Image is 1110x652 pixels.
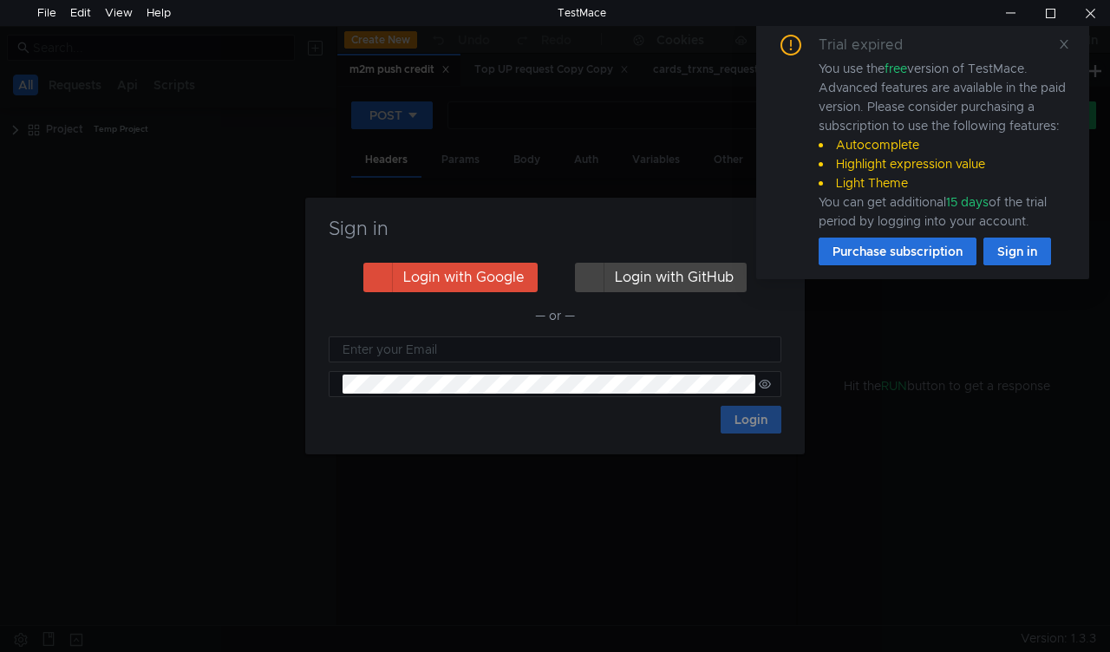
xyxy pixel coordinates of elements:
button: Sign in [983,238,1051,265]
button: Purchase subscription [819,238,976,265]
input: Enter your Email [343,340,771,359]
li: Autocomplete [819,135,1068,154]
h3: Sign in [326,218,784,239]
div: You use the version of TestMace. Advanced features are available in the paid version. Please cons... [819,59,1068,231]
button: Login with Google [363,263,538,292]
div: You can get additional of the trial period by logging into your account. [819,192,1068,231]
li: Light Theme [819,173,1068,192]
li: Highlight expression value [819,154,1068,173]
button: Login with GitHub [575,263,747,292]
div: — or — [329,305,781,326]
div: Trial expired [819,35,924,55]
span: 15 days [946,194,989,210]
span: free [885,61,907,76]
